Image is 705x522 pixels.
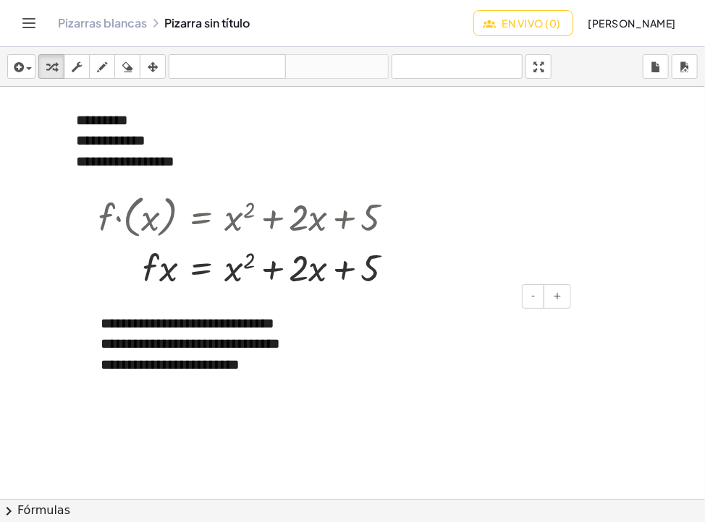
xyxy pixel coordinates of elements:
[58,16,147,30] a: Pizarras blancas
[576,10,688,36] button: [PERSON_NAME]
[395,60,519,74] font: refrescar
[588,17,676,30] font: [PERSON_NAME]
[553,290,562,301] font: +
[169,54,286,79] button: deshacer
[289,60,385,74] font: rehacer
[17,12,41,35] button: Cambiar navegación
[544,284,571,309] button: +
[473,10,573,36] button: En vivo (0)
[17,503,70,517] font: Fórmulas
[531,290,535,301] font: -
[392,54,523,79] button: refrescar
[502,17,561,30] font: En vivo (0)
[522,284,544,309] button: -
[172,60,282,74] font: deshacer
[58,15,147,30] font: Pizarras blancas
[285,54,389,79] button: rehacer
